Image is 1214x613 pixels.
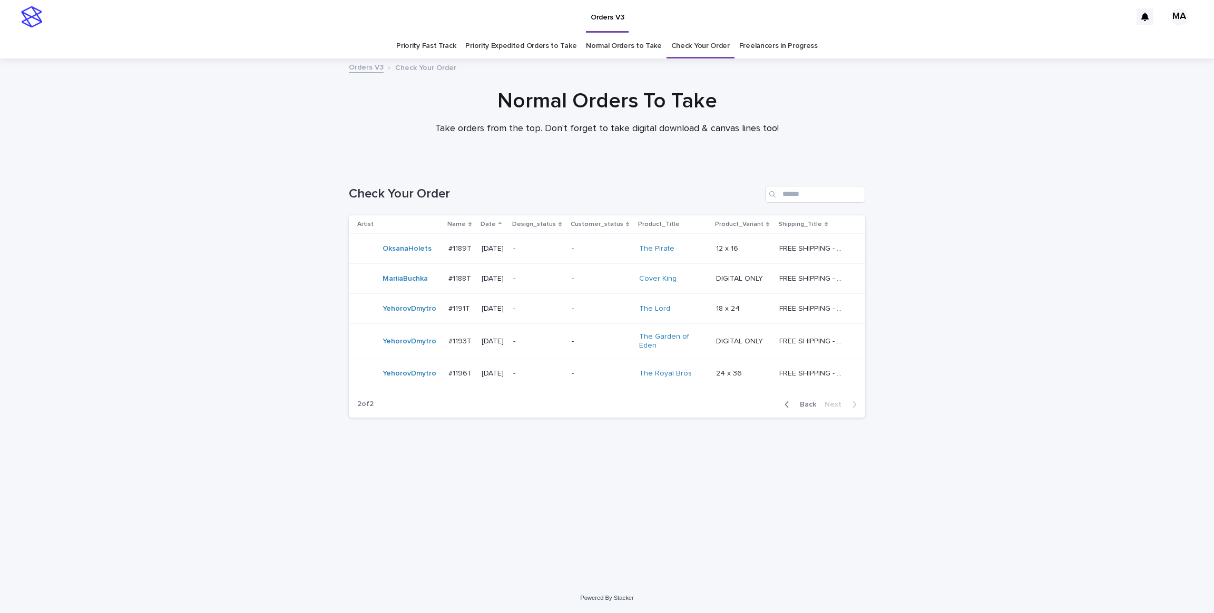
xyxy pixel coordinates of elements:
p: #1196T [448,367,474,378]
p: FREE SHIPPING - preview in 1-2 business days, after your approval delivery will take 5-10 b.d. [779,367,847,378]
tr: YehorovDmytro #1196T#1196T [DATE]--The Royal Bros 24 x 3624 x 36 FREE SHIPPING - preview in 1-2 b... [349,359,865,389]
p: Product_Variant [715,219,763,230]
p: [DATE] [482,369,505,378]
a: MariiaBuchka [383,274,428,283]
a: YehorovDmytro [383,369,436,378]
tr: YehorovDmytro #1193T#1193T [DATE]--The Garden of Eden DIGITAL ONLYDIGITAL ONLY FREE SHIPPING - pr... [349,324,865,359]
p: DIGITAL ONLY [716,335,765,346]
h1: Normal Orders To Take [349,88,865,114]
p: FREE SHIPPING - preview in 1-2 business days, after your approval delivery will take 5-10 b.d. [779,302,847,313]
p: - [513,244,563,253]
p: 18 x 24 [716,302,742,313]
a: The Garden of Eden [639,332,705,350]
p: - [513,304,563,313]
p: Date [481,219,496,230]
p: - [572,369,631,378]
a: YehorovDmytro [383,304,436,313]
p: #1191T [448,302,472,313]
p: [DATE] [482,304,505,313]
a: Priority Expedited Orders to Take [465,34,576,58]
button: Next [820,400,865,409]
a: Freelancers in Progress [739,34,818,58]
a: Orders V3 [349,61,384,73]
tr: OksanaHolets #1189T#1189T [DATE]--The Pirate 12 x 1612 x 16 FREE SHIPPING - preview in 1-2 busine... [349,234,865,264]
p: FREE SHIPPING - preview in 1-2 business days, after your approval delivery will take 5-10 b.d. [779,272,847,283]
p: Artist [357,219,374,230]
button: Back [776,400,820,409]
a: YehorovDmytro [383,337,436,346]
tr: MariiaBuchka #1188T#1188T [DATE]--Cover King DIGITAL ONLYDIGITAL ONLY FREE SHIPPING - preview in ... [349,264,865,294]
p: - [572,274,631,283]
tr: YehorovDmytro #1191T#1191T [DATE]--The Lord 18 x 2418 x 24 FREE SHIPPING - preview in 1-2 busines... [349,294,865,324]
p: [DATE] [482,274,505,283]
p: Product_Title [638,219,680,230]
p: Check Your Order [395,61,456,73]
p: #1188T [448,272,473,283]
a: The Lord [639,304,670,313]
p: FREE SHIPPING - preview in 1-2 business days, after your approval delivery will take 5-10 b.d. [779,242,847,253]
div: MA [1171,8,1188,25]
p: - [572,304,631,313]
p: Customer_status [571,219,623,230]
p: Name [447,219,466,230]
p: Take orders from the top. Don't forget to take digital download & canvas lines too! [396,123,818,135]
p: 2 of 2 [349,391,382,417]
h1: Check Your Order [349,186,761,202]
a: Check Your Order [671,34,730,58]
p: #1189T [448,242,474,253]
a: Powered By Stacker [580,595,633,601]
p: Design_status [512,219,556,230]
a: OksanaHolets [383,244,432,253]
p: [DATE] [482,337,505,346]
input: Search [765,186,865,203]
p: [DATE] [482,244,505,253]
span: Next [825,401,848,408]
span: Back [794,401,816,408]
a: Cover King [639,274,677,283]
p: FREE SHIPPING - preview in 1-2 business days, after your approval delivery will take 5-10 b.d. [779,335,847,346]
a: Priority Fast Track [396,34,456,58]
p: - [513,337,563,346]
p: - [572,337,631,346]
p: 12 x 16 [716,242,740,253]
p: - [572,244,631,253]
p: 24 x 36 [716,367,744,378]
p: #1193T [448,335,474,346]
p: - [513,369,563,378]
p: - [513,274,563,283]
a: Normal Orders to Take [586,34,662,58]
img: stacker-logo-s-only.png [21,6,42,27]
a: The Pirate [639,244,674,253]
a: The Royal Bros [639,369,692,378]
p: DIGITAL ONLY [716,272,765,283]
p: Shipping_Title [778,219,822,230]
